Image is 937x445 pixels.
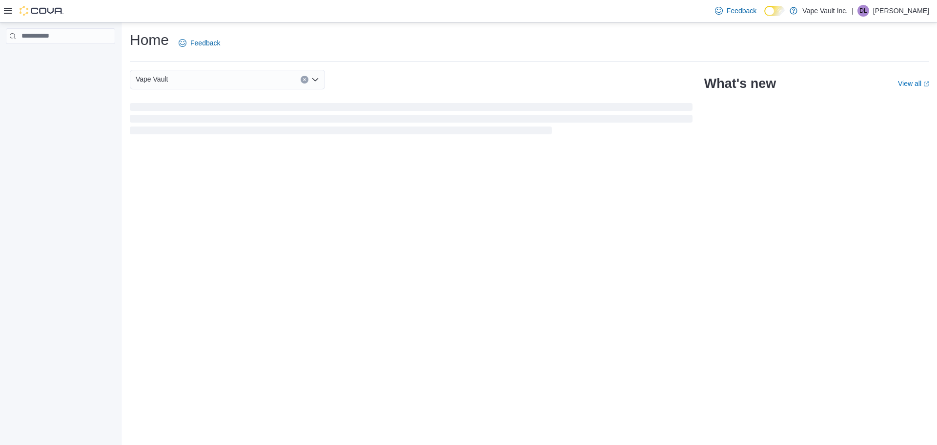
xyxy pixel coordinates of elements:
span: Dark Mode [764,16,765,17]
img: Cova [20,6,63,16]
p: Vape Vault Inc. [802,5,848,17]
span: DL [859,5,867,17]
a: Feedback [711,1,760,21]
nav: Complex example [6,46,115,69]
span: Vape Vault [136,73,168,85]
p: [PERSON_NAME] [873,5,929,17]
p: | [852,5,854,17]
input: Dark Mode [764,6,785,16]
span: Feedback [190,38,220,48]
button: Clear input [301,76,308,84]
a: Feedback [175,33,224,53]
h2: What's new [704,76,776,91]
svg: External link [923,81,929,87]
div: Darren Lopes [857,5,869,17]
span: Feedback [727,6,756,16]
a: View allExternal link [898,80,929,87]
span: Loading [130,105,693,136]
button: Open list of options [311,76,319,84]
h1: Home [130,30,169,50]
